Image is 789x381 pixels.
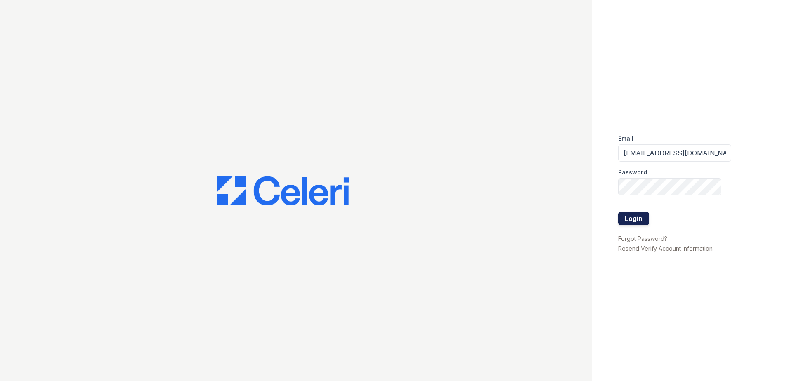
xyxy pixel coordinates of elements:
[618,245,713,252] a: Resend Verify Account Information
[217,176,349,205] img: CE_Logo_Blue-a8612792a0a2168367f1c8372b55b34899dd931a85d93a1a3d3e32e68fde9ad4.png
[618,212,649,225] button: Login
[618,235,667,242] a: Forgot Password?
[618,168,647,176] label: Password
[618,134,633,143] label: Email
